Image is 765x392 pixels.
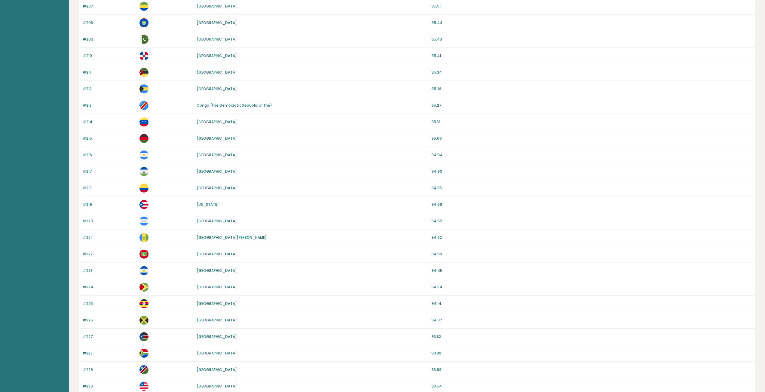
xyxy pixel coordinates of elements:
img: ss.svg [139,332,148,341]
a: [GEOGRAPHIC_DATA] [197,136,237,141]
img: mv.svg [139,250,148,259]
a: [GEOGRAPHIC_DATA] [197,185,237,190]
p: 95.51 [431,4,751,9]
a: [GEOGRAPHIC_DATA] [197,169,237,174]
a: [US_STATE] [197,202,219,207]
a: [GEOGRAPHIC_DATA] [197,70,237,75]
p: #212 [83,86,136,92]
img: gy.svg [139,283,148,292]
img: do.svg [139,51,148,60]
p: #210 [83,53,136,59]
p: 94.34 [431,284,751,290]
a: [GEOGRAPHIC_DATA] [197,37,237,42]
p: 94.62 [431,235,751,240]
p: 94.94 [431,152,751,158]
a: [GEOGRAPHIC_DATA] [197,384,237,389]
p: #213 [83,103,136,108]
a: [GEOGRAPHIC_DATA] [197,334,237,339]
p: #219 [83,202,136,207]
a: [GEOGRAPHIC_DATA] [197,318,237,323]
img: ve.svg [139,117,148,126]
p: 95.18 [431,119,751,125]
img: za.svg [139,349,148,358]
img: mw.svg [139,134,148,143]
p: #221 [83,235,136,240]
p: #227 [83,334,136,339]
a: [GEOGRAPHIC_DATA] [197,367,237,372]
a: [GEOGRAPHIC_DATA] [197,119,237,124]
p: 94.07 [431,318,751,323]
p: 93.82 [431,334,751,339]
p: #229 [83,367,136,372]
img: sv.svg [139,266,148,275]
p: #226 [83,318,136,323]
a: [GEOGRAPHIC_DATA] [197,20,237,25]
p: 94.45 [431,268,751,273]
img: pk.svg [139,35,148,44]
p: 94.85 [431,185,751,191]
a: [GEOGRAPHIC_DATA] [197,4,237,9]
a: [GEOGRAPHIC_DATA] [197,53,237,58]
a: [GEOGRAPHIC_DATA] [197,86,237,91]
p: 95.27 [431,103,751,108]
p: 94.14 [431,301,751,306]
img: bs.svg [139,84,148,93]
img: cd.svg [139,101,148,110]
a: [GEOGRAPHIC_DATA] [197,152,237,157]
img: ug.svg [139,299,148,308]
p: #216 [83,152,136,158]
p: #207 [83,4,136,9]
p: #220 [83,218,136,224]
a: [GEOGRAPHIC_DATA] [197,218,237,223]
a: [GEOGRAPHIC_DATA] [197,351,237,356]
img: co.svg [139,184,148,193]
p: 93.80 [431,351,751,356]
p: 94.65 [431,218,751,224]
p: 95.28 [431,86,751,92]
a: Congo (the Democratic Republic of the) [197,103,272,108]
p: 95.41 [431,53,751,59]
p: #211 [83,70,136,75]
a: [GEOGRAPHIC_DATA] [197,251,237,257]
img: hn.svg [139,217,148,226]
p: #209 [83,37,136,42]
p: 94.59 [431,251,751,257]
img: lr.svg [139,382,148,391]
p: #222 [83,251,136,257]
p: 94.69 [431,202,751,207]
p: #224 [83,284,136,290]
p: #230 [83,384,136,389]
p: #228 [83,351,136,356]
p: 95.44 [431,20,751,26]
img: ga.svg [139,2,148,11]
img: jm.svg [139,316,148,325]
img: ls.svg [139,167,148,176]
p: #225 [83,301,136,306]
img: ar.svg [139,150,148,160]
p: #215 [83,136,136,141]
p: 93.54 [431,384,751,389]
p: 95.06 [431,136,751,141]
p: 95.34 [431,70,751,75]
p: #218 [83,185,136,191]
p: #223 [83,268,136,273]
p: 94.90 [431,169,751,174]
p: 93.69 [431,367,751,372]
a: [GEOGRAPHIC_DATA] [197,284,237,290]
img: bz.svg [139,18,148,27]
img: pr.svg [139,200,148,209]
img: mz.svg [139,68,148,77]
img: na.svg [139,365,148,374]
a: [GEOGRAPHIC_DATA][PERSON_NAME] [197,235,267,240]
p: #208 [83,20,136,26]
p: #214 [83,119,136,125]
a: [GEOGRAPHIC_DATA] [197,301,237,306]
p: #217 [83,169,136,174]
p: 95.43 [431,37,751,42]
img: vc.svg [139,233,148,242]
a: [GEOGRAPHIC_DATA] [197,268,237,273]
